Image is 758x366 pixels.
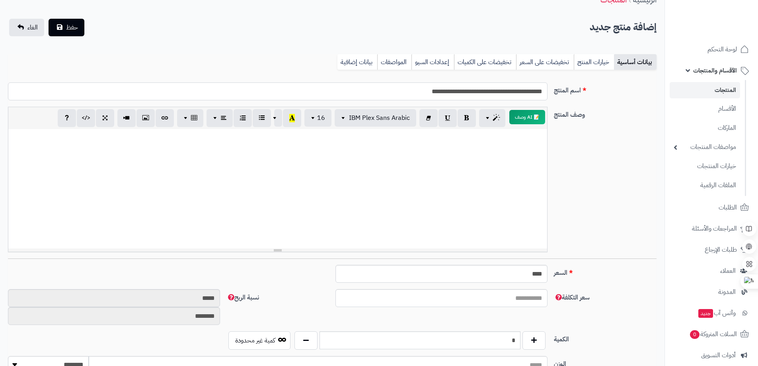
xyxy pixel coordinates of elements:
button: حفظ [49,19,84,36]
a: إعدادات السيو [411,54,454,70]
span: الطلبات [719,202,737,213]
a: بيانات إضافية [337,54,377,70]
span: السلات المتروكة [689,329,737,340]
span: 0 [690,330,700,339]
a: خيارات المنتج [574,54,614,70]
a: المراجعات والأسئلة [670,219,753,238]
a: أدوات التسويق [670,346,753,365]
a: الماركات [670,119,740,137]
a: مواصفات المنتجات [670,139,740,156]
label: السعر [551,265,660,278]
span: لوحة التحكم [707,44,737,55]
a: المنتجات [670,82,740,98]
a: تخفيضات على الكميات [454,54,516,70]
img: logo-2.png [704,18,750,35]
a: الطلبات [670,198,753,217]
span: 16 [317,113,325,123]
span: حفظ [66,23,78,32]
button: 16 [304,109,331,127]
span: أدوات التسويق [701,350,736,361]
span: IBM Plex Sans Arabic [349,113,410,123]
span: سعر التكلفة [554,293,590,302]
span: طلبات الإرجاع [705,244,737,255]
h2: إضافة منتج جديد [590,19,657,35]
a: خيارات المنتجات [670,158,740,175]
span: العملاء [720,265,736,276]
label: الكمية [551,331,660,344]
a: لوحة التحكم [670,40,753,59]
span: وآتس آب [698,307,736,319]
a: العملاء [670,261,753,280]
a: الغاء [9,19,44,36]
a: الأقسام [670,100,740,117]
label: وصف المنتج [551,107,660,119]
span: الغاء [27,23,38,32]
a: المدونة [670,282,753,301]
a: وآتس آبجديد [670,303,753,323]
label: اسم المنتج [551,82,660,95]
span: المراجعات والأسئلة [692,223,737,234]
span: الأقسام والمنتجات [693,65,737,76]
span: جديد [698,309,713,318]
span: المدونة [718,286,736,297]
a: طلبات الإرجاع [670,240,753,259]
button: IBM Plex Sans Arabic [335,109,416,127]
a: بيانات أساسية [614,54,657,70]
button: 📝 AI وصف [509,110,545,124]
a: السلات المتروكة0 [670,325,753,344]
a: المواصفات [377,54,411,70]
span: نسبة الربح [226,293,259,302]
a: تخفيضات على السعر [516,54,574,70]
a: الملفات الرقمية [670,177,740,194]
